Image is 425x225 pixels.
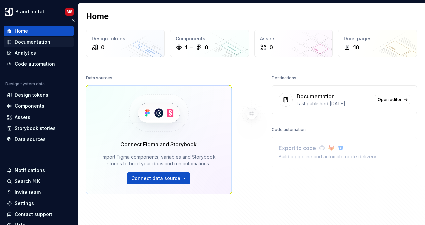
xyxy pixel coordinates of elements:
div: Assets [260,35,327,42]
div: Search ⌘K [15,178,40,185]
img: 1131f18f-9b94-42a4-847a-eabb54481545.png [5,8,13,16]
a: Analytics [4,48,74,58]
div: Data sources [86,73,112,83]
div: Invite team [15,189,41,196]
div: 10 [353,43,359,51]
a: Storybook stories [4,123,74,134]
a: Assets [4,112,74,123]
div: Connect Figma and Storybook [120,140,197,148]
div: Code automation [15,61,55,67]
button: Connect data source [127,172,190,184]
div: Code automation [272,125,306,134]
span: Open editor [378,97,402,102]
div: Components [176,35,243,42]
div: Design tokens [92,35,159,42]
div: Last published [DATE] [297,100,371,107]
a: Documentation [4,37,74,47]
div: Documentation [297,92,335,100]
div: Design tokens [15,92,48,98]
button: Notifications [4,165,74,176]
a: Code automation [4,59,74,69]
button: Brand portalMS [1,4,76,19]
div: Build a pipeline and automate code delivery. [279,153,377,160]
div: 0 [269,43,273,51]
a: Settings [4,198,74,209]
a: Components [4,101,74,111]
div: Brand portal [15,8,44,15]
div: Destinations [272,73,296,83]
div: MS [67,9,73,14]
button: Contact support [4,209,74,220]
div: Notifications [15,167,45,174]
div: Home [15,28,28,34]
div: Storybook stories [15,125,56,132]
div: 0 [205,43,208,51]
div: Components [15,103,44,109]
div: 1 [185,43,187,51]
a: Components10 [170,30,249,57]
div: Assets [15,114,30,121]
div: Documentation [15,39,50,45]
div: Settings [15,200,34,207]
a: Open editor [375,95,410,104]
span: Connect data source [131,175,180,182]
a: Design tokens [4,90,74,100]
div: Import Figma components, variables and Storybook stories to build your docs and run automations. [96,154,222,167]
div: Design system data [5,81,45,87]
div: Export to code [279,144,377,152]
div: Data sources [15,136,46,143]
a: Docs pages10 [338,30,417,57]
a: Assets0 [254,30,333,57]
div: Docs pages [344,35,411,42]
div: Analytics [15,50,36,56]
button: Search ⌘K [4,176,74,187]
button: Collapse sidebar [68,16,78,25]
a: Invite team [4,187,74,198]
div: 0 [101,43,105,51]
a: Design tokens0 [86,30,165,57]
a: Data sources [4,134,74,145]
a: Home [4,26,74,36]
div: Contact support [15,211,52,218]
h2: Home [86,11,109,22]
